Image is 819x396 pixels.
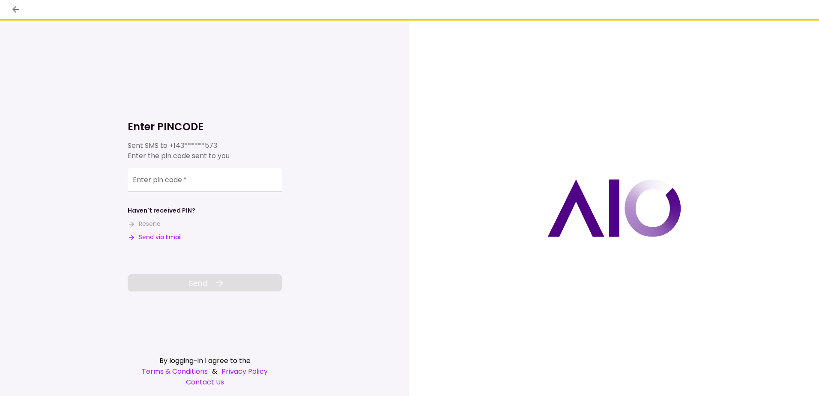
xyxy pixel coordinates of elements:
div: Haven't received PIN? [128,206,195,215]
img: AIO logo [547,179,681,237]
button: Send via Email [128,233,182,242]
a: Contact Us [128,377,282,387]
div: & [128,366,282,377]
a: Privacy Policy [221,366,268,377]
span: Send [188,277,208,289]
div: By logging-in I agree to the [128,355,282,366]
a: Terms & Conditions [142,366,208,377]
button: back [9,2,23,17]
div: Sent SMS to Enter the pin code sent to you [128,141,282,161]
button: Send [128,274,282,291]
h1: Enter PINCODE [128,120,282,134]
button: Resend [128,219,161,228]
